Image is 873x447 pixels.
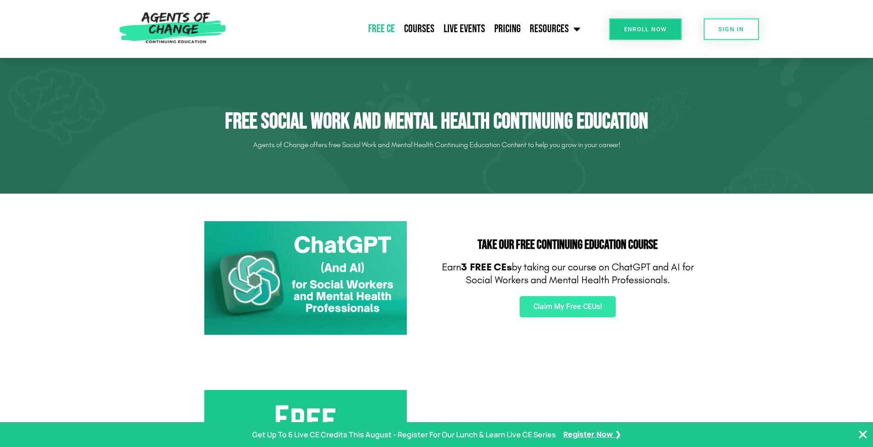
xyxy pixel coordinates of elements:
[520,296,616,317] a: Claim My Free CEUs!
[179,138,694,152] p: Agents of Change offers free Social Work and Mental Health Continuing Education Content to help y...
[718,26,744,32] span: SIGN IN
[441,239,694,252] h2: Take Our FREE Continuing Education Course
[461,261,512,273] b: 3 FREE CEs
[704,18,759,40] a: SIGN IN
[624,26,667,32] span: Enroll Now
[533,303,602,310] span: Claim My Free CEUs!
[252,428,556,441] p: Get Up To 6 Live CE Credits This August - Register For Our Lunch & Learn Live CE Series
[490,17,525,40] a: Pricing
[857,429,868,440] button: Close Banner
[179,109,694,135] h1: Free Social Work and Mental Health Continuing Education
[525,17,585,40] a: Resources
[364,17,399,40] a: Free CE
[439,17,490,40] a: Live Events
[441,261,694,287] p: Earn by taking our course on ChatGPT and AI for Social Workers and Mental Health Professionals.
[231,17,585,40] nav: Menu
[563,428,621,441] a: Register Now ❯
[399,17,439,40] a: Courses
[609,18,682,40] a: Enroll Now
